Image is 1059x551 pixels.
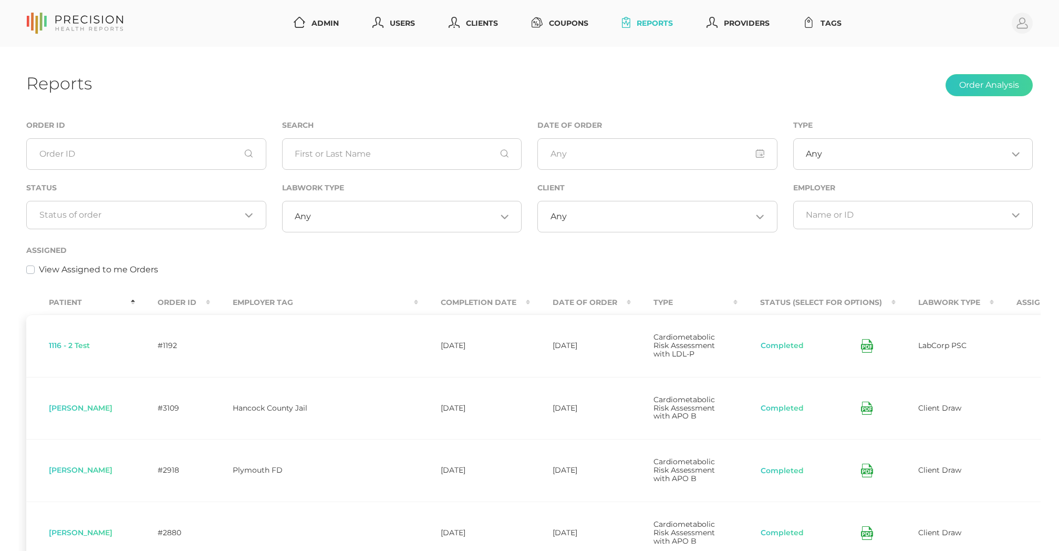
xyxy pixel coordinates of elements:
[49,341,90,350] span: 1116 - 2 Test
[26,246,67,255] label: Assigned
[896,291,994,314] th: Labwork Type : activate to sort column ascending
[282,121,314,130] label: Search
[295,211,311,222] span: Any
[311,211,496,222] input: Search for option
[537,138,777,170] input: Any
[793,121,813,130] label: Type
[653,395,715,421] span: Cardiometabolic Risk Assessment with APO B
[530,291,631,314] th: Date Of Order : activate to sort column ascending
[631,291,738,314] th: Type : activate to sort column ascending
[653,332,715,359] span: Cardiometabolic Risk Assessment with LDL-P
[530,377,631,440] td: [DATE]
[567,211,752,222] input: Search for option
[210,439,418,502] td: Plymouth FD
[49,465,112,475] span: [PERSON_NAME]
[806,210,1008,220] input: Search for option
[418,314,530,377] td: [DATE]
[418,377,530,440] td: [DATE]
[760,528,804,538] button: Completed
[918,528,961,537] span: Client Draw
[618,14,677,33] a: Reports
[39,210,241,220] input: Search for option
[49,528,112,537] span: [PERSON_NAME]
[760,341,804,351] button: Completed
[418,291,530,314] th: Completion Date : activate to sort column ascending
[537,183,565,192] label: Client
[210,377,418,440] td: Hancock County Jail
[418,439,530,502] td: [DATE]
[793,138,1033,170] div: Search for option
[537,201,777,232] div: Search for option
[822,149,1008,159] input: Search for option
[135,439,210,502] td: #2918
[135,377,210,440] td: #3109
[530,439,631,502] td: [DATE]
[282,201,522,232] div: Search for option
[530,314,631,377] td: [DATE]
[653,457,715,483] span: Cardiometabolic Risk Assessment with APO B
[702,14,774,33] a: Providers
[26,183,57,192] label: Status
[26,73,92,94] h1: Reports
[760,466,804,476] button: Completed
[653,519,715,546] span: Cardiometabolic Risk Assessment with APO B
[26,121,65,130] label: Order ID
[527,14,593,33] a: Coupons
[210,291,418,314] th: Employer Tag : activate to sort column ascending
[806,149,822,159] span: Any
[760,403,804,414] button: Completed
[39,263,158,276] label: View Assigned to me Orders
[49,403,112,413] span: [PERSON_NAME]
[368,14,419,33] a: Users
[135,314,210,377] td: #1192
[918,341,967,350] span: LabCorp PSC
[738,291,896,314] th: Status (Select for Options) : activate to sort column ascending
[946,74,1033,96] button: Order Analysis
[918,465,961,475] span: Client Draw
[444,14,502,33] a: Clients
[135,291,210,314] th: Order ID : activate to sort column ascending
[26,138,266,170] input: Order ID
[289,14,343,33] a: Admin
[282,183,344,192] label: Labwork Type
[799,14,846,33] a: Tags
[551,211,567,222] span: Any
[537,121,602,130] label: Date of Order
[918,403,961,413] span: Client Draw
[26,201,266,229] div: Search for option
[793,201,1033,229] div: Search for option
[282,138,522,170] input: First or Last Name
[793,183,835,192] label: Employer
[26,291,135,314] th: Patient : activate to sort column descending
